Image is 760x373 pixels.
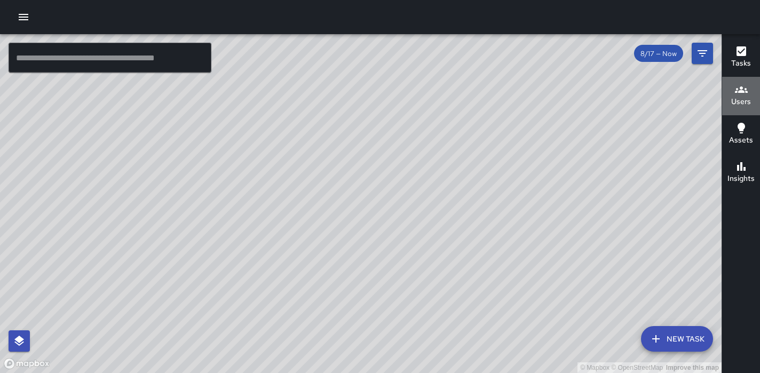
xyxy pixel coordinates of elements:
[634,49,683,58] span: 8/17 — Now
[722,115,760,154] button: Assets
[722,154,760,192] button: Insights
[692,43,713,64] button: Filters
[722,77,760,115] button: Users
[729,134,753,146] h6: Assets
[731,96,751,108] h6: Users
[727,173,755,185] h6: Insights
[641,326,713,352] button: New Task
[731,58,751,69] h6: Tasks
[722,38,760,77] button: Tasks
